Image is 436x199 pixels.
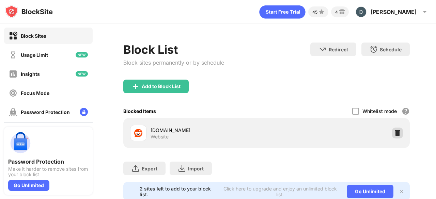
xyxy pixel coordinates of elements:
img: time-usage-off.svg [9,51,17,59]
img: push-password-protection.svg [8,131,33,155]
img: reward-small.svg [338,8,346,16]
div: Password Protection [21,109,70,115]
div: Schedule [380,47,402,52]
img: lock-menu.svg [80,108,88,116]
img: new-icon.svg [76,71,88,77]
div: 2 sites left to add to your block list. [140,186,217,197]
img: favicons [134,129,142,137]
img: x-button.svg [399,189,404,194]
div: Blocked Items [123,108,156,114]
div: Block Sites [21,33,46,39]
div: Click here to upgrade and enjoy an unlimited block list. [221,186,339,197]
div: Add to Block List [142,84,181,89]
img: ACg8ocIpteN6qIq8kg1yeZi4AXrkdJdn94-4fiN6VzM-6-QD=s96-c [356,6,367,17]
div: Make it harder to remove sites from your block list [8,166,89,177]
img: logo-blocksite.svg [5,5,53,18]
img: points-small.svg [317,8,326,16]
div: Import [188,166,204,171]
div: Whitelist mode [362,108,397,114]
div: [DOMAIN_NAME] [151,127,267,134]
div: Usage Limit [21,52,48,58]
img: block-on.svg [9,32,17,40]
div: Export [142,166,157,171]
div: Insights [21,71,40,77]
div: Password Protection [8,158,89,165]
div: [PERSON_NAME] [371,9,417,15]
img: password-protection-off.svg [9,108,17,116]
div: Website [151,134,169,140]
div: 45 [312,10,317,15]
div: animation [259,5,306,19]
div: Block List [123,43,224,56]
div: 4 [335,10,338,15]
img: insights-off.svg [9,70,17,78]
img: new-icon.svg [76,52,88,57]
img: focus-off.svg [9,89,17,97]
div: Go Unlimited [347,185,393,198]
div: Block sites permanently or by schedule [123,59,224,66]
div: Redirect [329,47,348,52]
div: Go Unlimited [8,180,49,191]
div: Focus Mode [21,90,49,96]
